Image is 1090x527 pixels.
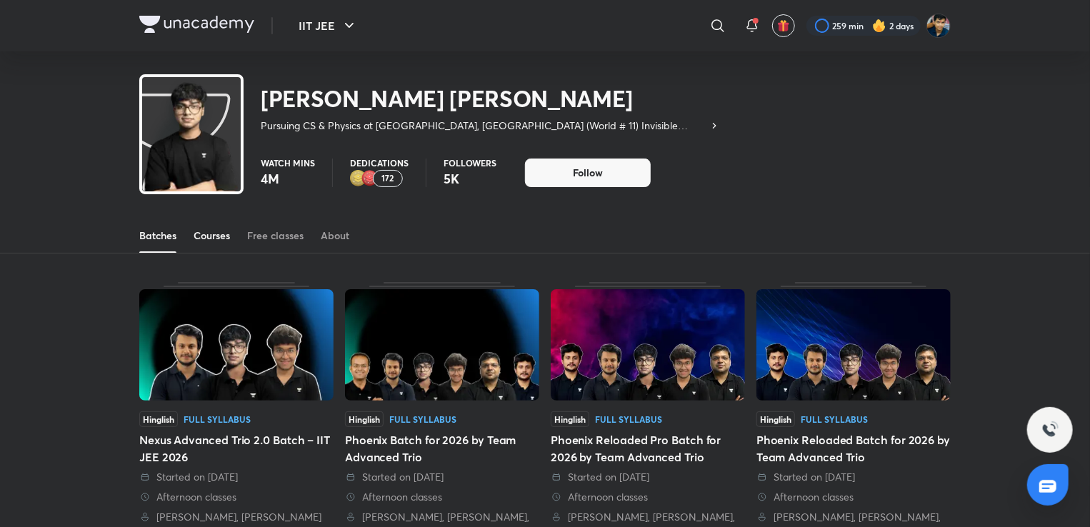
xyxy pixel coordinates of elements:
[194,219,230,253] a: Courses
[525,159,651,187] button: Follow
[350,159,409,167] p: Dedications
[444,159,496,167] p: Followers
[777,19,790,32] img: avatar
[345,470,539,484] div: Started on 8 Apr 2025
[551,490,745,504] div: Afternoon classes
[139,431,334,466] div: Nexus Advanced Trio 2.0 Batch – IIT JEE 2026
[1041,421,1059,438] img: ttu
[139,16,254,33] img: Company Logo
[261,84,720,113] h2: [PERSON_NAME] [PERSON_NAME]
[350,170,367,187] img: educator badge2
[756,289,951,401] img: Thumbnail
[573,166,603,180] span: Follow
[756,470,951,484] div: Started on 8 Apr 2025
[801,415,868,423] div: Full Syllabus
[756,411,795,427] span: Hinglish
[261,119,709,133] p: Pursuing CS & Physics at [GEOGRAPHIC_DATA], [GEOGRAPHIC_DATA] (World # 11) Invisible Mechanics - ...
[551,470,745,484] div: Started on 8 Apr 2025
[142,80,241,207] img: class
[290,11,366,40] button: IIT JEE
[247,229,304,243] div: Free classes
[389,415,456,423] div: Full Syllabus
[382,174,394,184] p: 172
[595,415,662,423] div: Full Syllabus
[345,411,384,427] span: Hinglish
[551,431,745,466] div: Phoenix Reloaded Pro Batch for 2026 by Team Advanced Trio
[872,19,886,33] img: streak
[194,229,230,243] div: Courses
[184,415,251,423] div: Full Syllabus
[551,411,589,427] span: Hinglish
[261,159,315,167] p: Watch mins
[139,229,176,243] div: Batches
[361,170,379,187] img: educator badge1
[772,14,795,37] button: avatar
[139,470,334,484] div: Started on 15 May 2025
[139,16,254,36] a: Company Logo
[139,289,334,401] img: Thumbnail
[321,219,349,253] a: About
[444,170,496,187] p: 5K
[345,431,539,466] div: Phoenix Batch for 2026 by Team Advanced Trio
[139,490,334,504] div: Afternoon classes
[345,289,539,401] img: Thumbnail
[926,14,951,38] img: SHREYANSH GUPTA
[345,490,539,504] div: Afternoon classes
[261,170,315,187] p: 4M
[756,490,951,504] div: Afternoon classes
[139,219,176,253] a: Batches
[247,219,304,253] a: Free classes
[551,289,745,401] img: Thumbnail
[321,229,349,243] div: About
[756,431,951,466] div: Phoenix Reloaded Batch for 2026 by Team Advanced Trio
[139,411,178,427] span: Hinglish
